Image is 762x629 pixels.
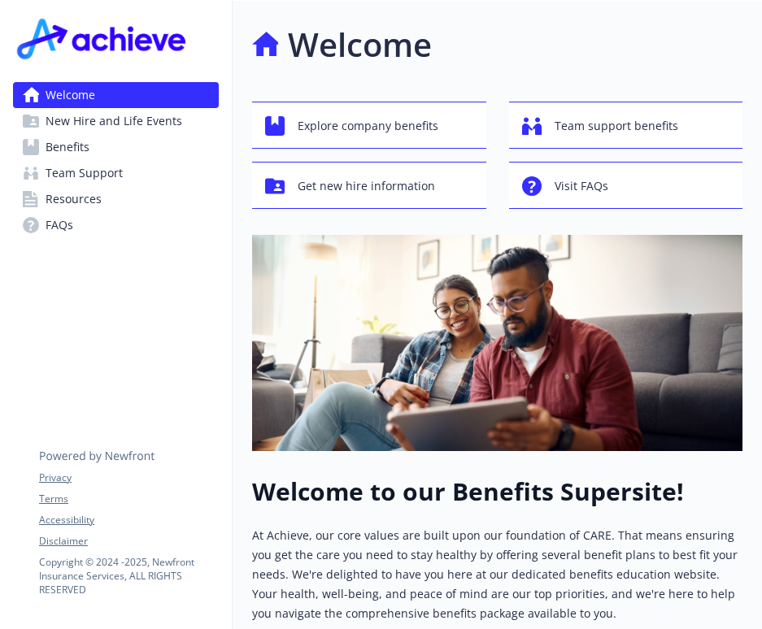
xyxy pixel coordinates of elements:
[13,160,219,186] a: Team Support
[13,212,219,238] a: FAQs
[46,134,89,160] span: Benefits
[13,108,219,134] a: New Hire and Life Events
[252,526,742,623] p: At Achieve, our core values are built upon our foundation of CARE. That means ensuring you get th...
[288,20,432,69] h1: Welcome
[46,108,182,134] span: New Hire and Life Events
[13,82,219,108] a: Welcome
[39,513,218,527] a: Accessibility
[13,186,219,212] a: Resources
[298,111,438,141] span: Explore company benefits
[46,82,95,108] span: Welcome
[509,102,743,149] button: Team support benefits
[298,171,435,202] span: Get new hire information
[13,134,219,160] a: Benefits
[252,162,486,209] button: Get new hire information
[39,492,218,506] a: Terms
[46,212,73,238] span: FAQs
[555,111,678,141] span: Team support benefits
[39,471,218,485] a: Privacy
[555,171,608,202] span: Visit FAQs
[39,555,218,596] p: Copyright © 2024 - 2025 , Newfront Insurance Services, ALL RIGHTS RESERVED
[509,162,743,209] button: Visit FAQs
[46,160,123,186] span: Team Support
[46,186,102,212] span: Resources
[252,477,742,506] h1: Welcome to our Benefits Supersite!
[39,534,218,549] a: Disclaimer
[252,235,742,451] img: overview page banner
[252,102,486,149] button: Explore company benefits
